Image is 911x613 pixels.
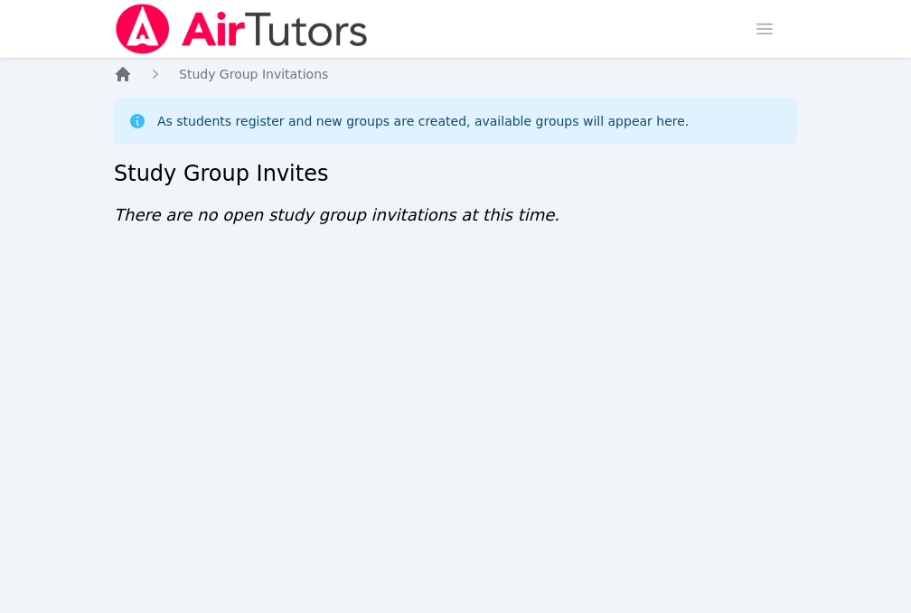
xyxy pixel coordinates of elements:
[179,67,328,81] span: Study Group Invitations
[114,65,797,83] nav: Breadcrumb
[114,4,370,54] img: Air Tutors
[114,205,559,224] span: There are no open study group invitations at this time.
[114,159,797,188] h2: Study Group Invites
[179,65,328,83] a: Study Group Invitations
[157,112,689,130] div: As students register and new groups are created, available groups will appear here.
